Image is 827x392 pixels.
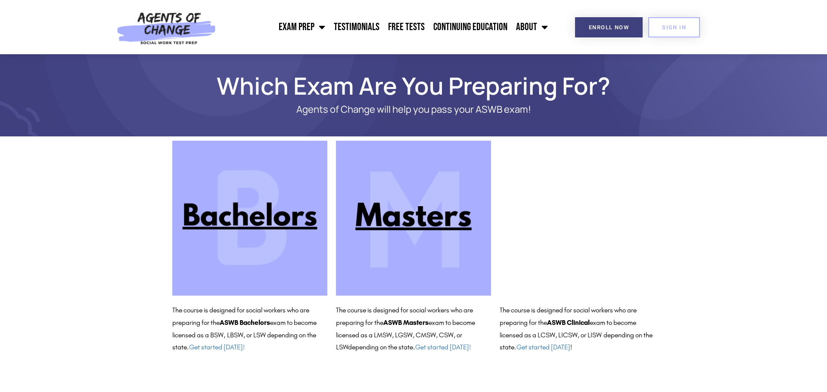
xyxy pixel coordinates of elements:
[648,17,700,37] a: SIGN IN
[547,318,590,327] b: ASWB Clinical
[221,16,552,38] nav: Menu
[172,304,327,354] p: The course is designed for social workers who are preparing for the exam to become licensed as a ...
[330,16,384,38] a: Testimonials
[336,304,491,354] p: The course is designed for social workers who are preparing for the exam to become licensed as a ...
[575,17,643,37] a: Enroll Now
[202,104,625,115] p: Agents of Change will help you pass your ASWB exam!
[384,16,429,38] a: Free Tests
[589,25,629,30] span: Enroll Now
[514,343,572,351] span: . !
[348,343,471,351] span: depending on the state.
[274,16,330,38] a: Exam Prep
[429,16,512,38] a: Continuing Education
[189,343,245,351] a: Get started [DATE]!
[662,25,686,30] span: SIGN IN
[516,343,570,351] a: Get started [DATE]
[415,343,471,351] a: Get started [DATE]!
[220,318,270,327] b: ASWB Bachelors
[500,304,655,354] p: The course is designed for social workers who are preparing for the exam to become licensed as a ...
[168,76,659,96] h1: Which Exam Are You Preparing For?
[512,16,552,38] a: About
[383,318,429,327] b: ASWB Masters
